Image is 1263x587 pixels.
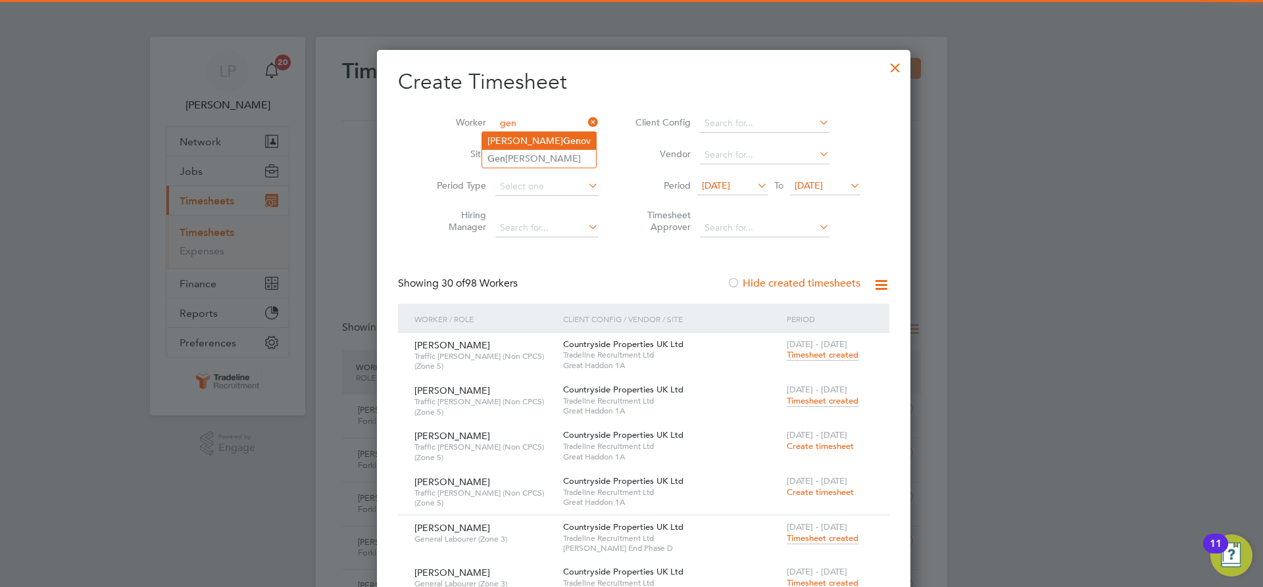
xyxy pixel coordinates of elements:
[563,566,683,577] span: Countryside Properties UK Ltd
[427,148,486,160] label: Site
[414,430,490,442] span: [PERSON_NAME]
[1210,534,1252,576] button: Open Resource Center, 11 new notifications
[495,114,599,133] input: Search for...
[560,304,783,334] div: Client Config / Vendor / Site
[441,277,518,290] span: 98 Workers
[787,475,847,486] span: [DATE] - [DATE]
[787,521,847,532] span: [DATE] - [DATE]
[787,440,854,452] span: Create timesheet
[414,442,553,462] span: Traffic [PERSON_NAME] (Non CPCS) (Zone 5)
[787,384,847,395] span: [DATE] - [DATE]
[795,179,823,191] span: [DATE]
[563,452,780,462] span: Great Haddon 1A
[563,475,683,486] span: Countryside Properties UK Ltd
[700,146,830,164] input: Search for...
[487,153,505,164] b: Gen
[441,277,465,290] span: 30 of
[702,179,730,191] span: [DATE]
[787,349,858,361] span: Timesheet created
[411,304,560,334] div: Worker / Role
[563,497,780,507] span: Great Haddon 1A
[787,339,847,350] span: [DATE] - [DATE]
[1210,544,1222,561] div: 11
[495,177,599,196] input: Select one
[700,219,830,237] input: Search for...
[427,209,486,233] label: Hiring Manager
[563,384,683,395] span: Countryside Properties UK Ltd
[700,114,830,133] input: Search for...
[783,304,876,334] div: Period
[495,219,599,237] input: Search for...
[631,179,691,191] label: Period
[563,396,780,406] span: Tradeline Recruitment Ltd
[563,406,780,416] span: Great Haddon 1A
[563,135,581,147] b: Gen
[563,521,683,532] span: Countryside Properties UK Ltd
[563,360,780,371] span: Great Haddon 1A
[563,487,780,498] span: Tradeline Recruitment Ltd
[414,351,553,371] span: Traffic [PERSON_NAME] (Non CPCS) (Zone 5)
[427,116,486,128] label: Worker
[414,476,490,488] span: [PERSON_NAME]
[631,148,691,160] label: Vendor
[563,533,780,544] span: Tradeline Recruitment Ltd
[398,277,520,291] div: Showing
[631,209,691,233] label: Timesheet Approver
[414,339,490,351] span: [PERSON_NAME]
[414,488,553,508] span: Traffic [PERSON_NAME] (Non CPCS) (Zone 5)
[414,567,490,578] span: [PERSON_NAME]
[563,350,780,360] span: Tradeline Recruitment Ltd
[414,396,553,417] span: Traffic [PERSON_NAME] (Non CPCS) (Zone 5)
[787,486,854,498] span: Create timesheet
[787,532,858,544] span: Timesheet created
[414,522,490,534] span: [PERSON_NAME]
[787,566,847,577] span: [DATE] - [DATE]
[482,150,596,168] li: [PERSON_NAME]
[563,543,780,553] span: [PERSON_NAME] End Phase D
[482,132,596,150] li: [PERSON_NAME] ov
[427,179,486,191] label: Period Type
[787,395,858,407] span: Timesheet created
[563,441,780,452] span: Tradeline Recruitment Ltd
[414,534,553,544] span: General Labourer (Zone 3)
[398,68,889,96] h2: Create Timesheet
[727,277,860,290] label: Hide created timesheets
[770,177,787,194] span: To
[563,429,683,440] span: Countryside Properties UK Ltd
[787,429,847,440] span: [DATE] - [DATE]
[563,339,683,350] span: Countryside Properties UK Ltd
[414,385,490,396] span: [PERSON_NAME]
[631,116,691,128] label: Client Config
